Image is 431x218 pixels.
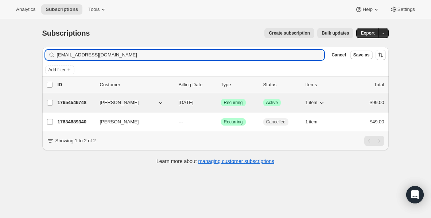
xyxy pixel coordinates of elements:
[263,81,300,88] p: Status
[361,30,374,36] span: Export
[364,136,384,146] nav: Pagination
[362,7,372,12] span: Help
[224,100,243,106] span: Recurring
[100,99,139,106] span: [PERSON_NAME]
[45,66,74,74] button: Add filter
[88,7,100,12] span: Tools
[58,81,94,88] p: ID
[306,81,342,88] div: Items
[55,137,96,144] p: Showing 1 to 2 of 2
[224,119,243,125] span: Recurring
[374,81,384,88] p: Total
[221,81,257,88] div: Type
[100,118,139,126] span: [PERSON_NAME]
[322,30,349,36] span: Bulk updates
[46,7,78,12] span: Subscriptions
[12,4,40,15] button: Analytics
[266,119,286,125] span: Cancelled
[406,186,424,203] div: Open Intercom Messenger
[351,4,384,15] button: Help
[179,81,215,88] p: Billing Date
[179,119,183,124] span: ---
[306,98,326,108] button: 1 item
[269,30,310,36] span: Create subscription
[386,4,419,15] button: Settings
[329,51,349,59] button: Cancel
[370,119,384,124] span: $49.00
[370,100,384,105] span: $99.00
[331,52,346,58] span: Cancel
[266,100,278,106] span: Active
[57,50,325,60] input: Filter subscribers
[16,7,35,12] span: Analytics
[96,116,168,128] button: [PERSON_NAME]
[264,28,314,38] button: Create subscription
[84,4,111,15] button: Tools
[350,51,373,59] button: Save as
[58,81,384,88] div: IDCustomerBilling DateTypeStatusItemsTotal
[306,117,326,127] button: 1 item
[58,118,94,126] p: 17634689340
[306,100,318,106] span: 1 item
[376,50,386,60] button: Sort the results
[397,7,415,12] span: Settings
[96,97,168,108] button: [PERSON_NAME]
[100,81,173,88] p: Customer
[42,29,90,37] span: Subscriptions
[317,28,353,38] button: Bulk updates
[306,119,318,125] span: 1 item
[156,158,274,165] p: Learn more about
[179,100,194,105] span: [DATE]
[58,117,384,127] div: 17634689340[PERSON_NAME]---SuccessRecurringCancelled1 item$49.00
[48,67,66,73] span: Add filter
[41,4,82,15] button: Subscriptions
[198,158,274,164] a: managing customer subscriptions
[356,28,379,38] button: Export
[58,99,94,106] p: 17654546748
[353,52,370,58] span: Save as
[58,98,384,108] div: 17654546748[PERSON_NAME][DATE]SuccessRecurringSuccessActive1 item$99.00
